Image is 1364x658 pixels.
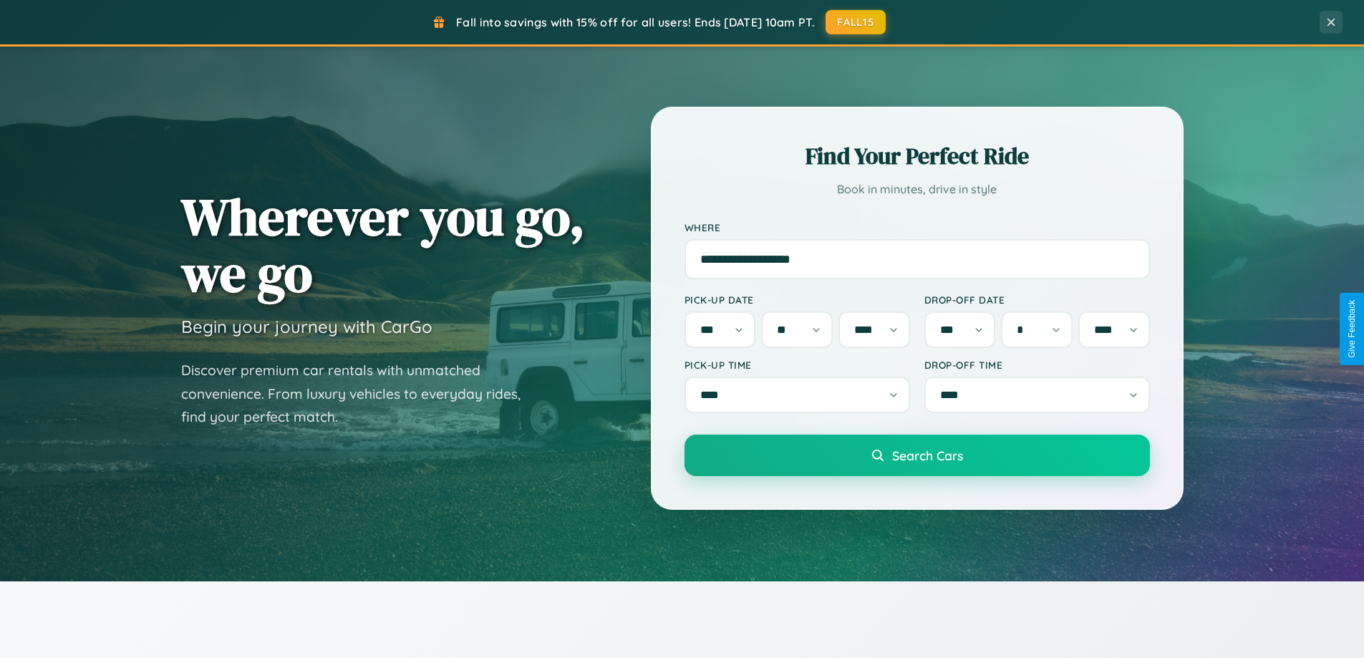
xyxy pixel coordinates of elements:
div: Give Feedback [1347,300,1357,358]
label: Pick-up Date [685,294,910,306]
label: Where [685,221,1150,233]
label: Drop-off Time [924,359,1150,371]
span: Fall into savings with 15% off for all users! Ends [DATE] 10am PT. [456,15,815,29]
h1: Wherever you go, we go [181,188,585,301]
label: Pick-up Time [685,359,910,371]
p: Book in minutes, drive in style [685,179,1150,200]
h2: Find Your Perfect Ride [685,140,1150,172]
h3: Begin your journey with CarGo [181,316,432,337]
p: Discover premium car rentals with unmatched convenience. From luxury vehicles to everyday rides, ... [181,359,539,429]
button: FALL15 [826,10,886,34]
button: Search Cars [685,435,1150,476]
span: Search Cars [892,447,963,463]
label: Drop-off Date [924,294,1150,306]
